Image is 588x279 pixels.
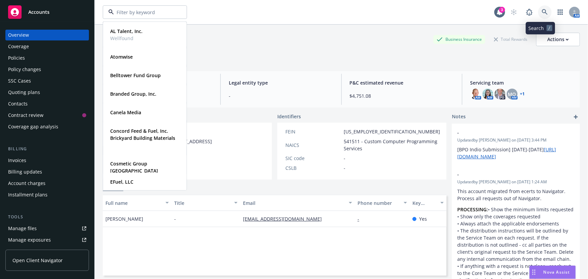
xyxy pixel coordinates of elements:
div: CSLB [285,164,341,172]
div: Title [174,199,230,207]
button: Full name [103,195,172,211]
div: Account charges [8,178,45,189]
span: [STREET_ADDRESS] [169,138,212,145]
div: Drag to move [530,266,538,279]
button: Nova Assist [529,266,576,279]
span: - [174,215,176,222]
div: Overview [8,30,29,40]
a: Search [538,5,552,19]
a: Policies [5,53,89,63]
span: - [457,129,557,136]
div: Billing updates [8,166,42,177]
div: Policy changes [8,64,41,75]
a: Coverage gap analysis [5,121,89,132]
a: +1 [520,92,525,96]
a: [EMAIL_ADDRESS][DOMAIN_NAME] [243,216,327,222]
img: photo [495,89,505,99]
button: Phone number [355,195,410,211]
div: SSC Cases [8,75,31,86]
span: - [344,164,345,172]
a: Report a Bug [523,5,536,19]
div: Billing [5,146,89,152]
strong: Belltower Fund Group [110,72,161,79]
span: - [344,155,345,162]
a: Start snowing [507,5,521,19]
a: Contacts [5,98,89,109]
div: Email [243,199,345,207]
div: Manage exposures [8,235,51,245]
span: Updated by [PERSON_NAME] on [DATE] 1:24 AM [457,179,575,185]
div: Quoting plans [8,87,40,98]
button: Title [172,195,240,211]
div: Tools [5,214,89,220]
span: - [457,171,557,178]
button: Email [240,195,355,211]
a: Switch app [554,5,567,19]
p: This account migrated from ecerts to Navigator. Process all requests out of Navigator. [457,188,575,202]
span: Yes [419,215,427,222]
div: FEIN [285,128,341,135]
div: Coverage [8,41,29,52]
span: [PERSON_NAME] [105,215,143,222]
a: Policy changes [5,64,89,75]
span: 541511 - Custom Computer Programming Services [344,138,440,152]
a: Quoting plans [5,87,89,98]
span: Notes [452,113,466,121]
span: Updated by [PERSON_NAME] on [DATE] 3:44 PM [457,137,575,143]
div: Installment plans [8,189,48,200]
div: Contacts [8,98,28,109]
a: Installment plans [5,189,89,200]
a: - [358,216,365,222]
a: Manage exposures [5,235,89,245]
img: photo [470,89,481,99]
div: Actions [547,33,569,46]
span: Accounts [28,9,50,15]
span: MQ [508,91,516,98]
a: Invoices [5,155,89,166]
span: Legal entity type [229,79,333,86]
span: [US_EMPLOYER_IDENTIFICATION_NUMBER] [344,128,440,135]
div: Coverage gap analysis [8,121,58,132]
span: Nova Assist [544,269,570,275]
div: Total Rewards [491,35,531,43]
p: [BPO Indio Submission] [DATE]-[DATE] [457,146,575,160]
button: Key contact [410,195,446,211]
a: Account charges [5,178,89,189]
span: Servicing team [470,79,575,86]
span: - [229,92,333,99]
span: P&C estimated revenue [350,79,454,86]
div: -Updatedby [PERSON_NAME] on [DATE] 3:44 PM[BPO Indio Submission] [DATE]-[DATE][URL][DOMAIN_NAME] [452,124,580,165]
strong: Concord Feed & Fuel, Inc. Brickyard Building Materials [110,128,175,141]
a: Billing updates [5,166,89,177]
strong: PROCESSING: [457,206,488,213]
a: Coverage [5,41,89,52]
a: add [572,113,580,121]
div: Key contact [412,199,436,207]
a: Contract review [5,110,89,121]
a: Accounts [5,3,89,22]
strong: AL Talent, Inc. [110,28,143,34]
strong: Canela Media [110,109,141,116]
a: Manage files [5,223,89,234]
div: Contract review [8,110,43,121]
span: Wellfound [110,35,143,42]
div: Business Insurance [433,35,485,43]
div: Manage files [8,223,37,234]
div: Phone number [358,199,400,207]
strong: EFuel, LLC [110,179,133,185]
div: SIC code [285,155,341,162]
strong: Cosmetic Group [GEOGRAPHIC_DATA] [110,160,158,174]
span: $4,751.08 [350,92,454,99]
div: Invoices [8,155,26,166]
strong: Branded Group, Inc. [110,91,156,97]
strong: Atomwise [110,54,133,60]
span: Open Client Navigator [12,257,63,264]
div: NAICS [285,142,341,149]
button: Actions [536,33,580,46]
div: Policies [8,53,25,63]
img: photo [483,89,493,99]
a: Overview [5,30,89,40]
input: Filter by keyword [114,9,173,16]
div: Full name [105,199,161,207]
